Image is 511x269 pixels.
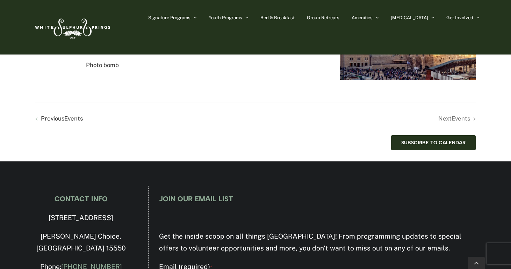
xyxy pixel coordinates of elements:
[209,15,242,20] span: Youth Programs
[159,231,479,254] p: Get the inside scoop on all things [GEOGRAPHIC_DATA]! From programming updates to special offers ...
[391,15,428,20] span: [MEDICAL_DATA]
[401,140,466,146] button: Subscribe to calendar
[32,195,130,203] h4: CONTACT INFO
[41,114,83,124] span: Previous
[307,15,339,20] span: Group Retreats
[64,115,83,122] span: Events
[32,114,83,124] a: Previous Events
[260,15,295,20] span: Bed & Breakfast
[352,15,373,20] span: Amenities
[32,11,112,44] img: White Sulphur Springs Logo
[159,195,479,203] h4: JOIN OUR EMAIL LIST
[32,231,130,254] p: [PERSON_NAME] Choice, [GEOGRAPHIC_DATA] 15550
[148,15,190,20] span: Signature Programs
[446,15,473,20] span: Get Involved
[86,60,323,70] p: Photo bomb
[32,212,130,224] p: [STREET_ADDRESS]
